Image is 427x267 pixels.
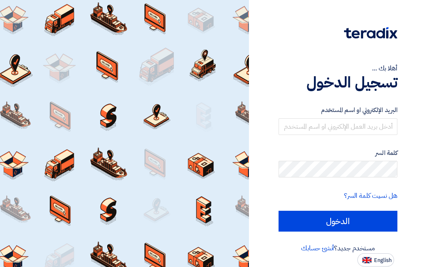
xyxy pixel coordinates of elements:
input: أدخل بريد العمل الإلكتروني او اسم المستخدم الخاص بك ... [279,118,397,135]
a: هل نسيت كلمة السر؟ [344,191,397,201]
h1: تسجيل الدخول [279,73,397,92]
button: English [357,253,394,267]
div: أهلا بك ... [279,63,397,73]
label: كلمة السر [279,148,397,158]
img: Teradix logo [344,27,397,39]
a: أنشئ حسابك [301,243,334,253]
div: مستخدم جديد؟ [279,243,397,253]
span: English [374,257,392,263]
label: البريد الإلكتروني او اسم المستخدم [279,105,397,115]
input: الدخول [279,211,397,232]
img: en-US.png [362,257,372,263]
